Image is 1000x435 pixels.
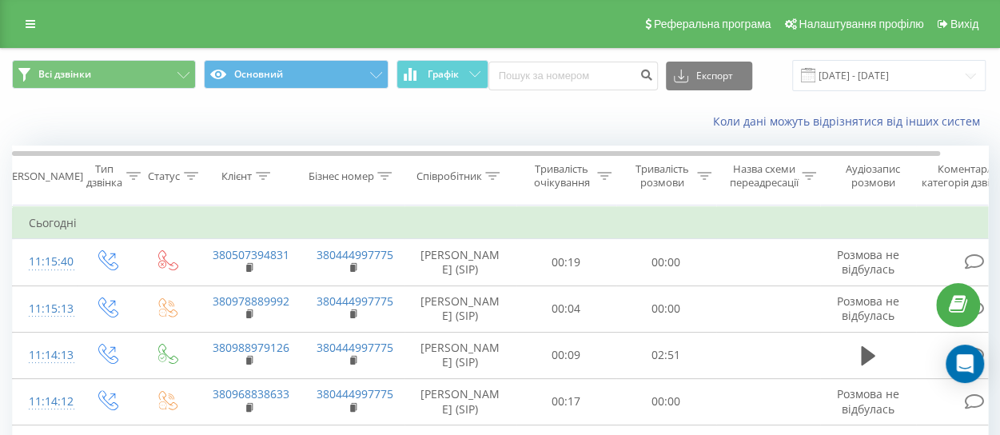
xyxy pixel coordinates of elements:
div: Тривалість очікування [530,162,593,190]
span: Графік [428,69,459,80]
td: 02:51 [616,332,716,378]
input: Пошук за номером [488,62,658,90]
td: [PERSON_NAME] (SIP) [404,285,516,332]
td: 00:09 [516,332,616,378]
a: 380444997775 [317,293,393,309]
td: 00:19 [516,239,616,285]
span: Реферальна програма [654,18,771,30]
div: 11:15:13 [29,293,61,325]
div: Клієнт [221,170,252,183]
div: Бізнес номер [308,170,373,183]
span: Розмова не відбулась [837,386,899,416]
button: Всі дзвінки [12,60,196,89]
div: 11:14:12 [29,386,61,417]
a: 380507394831 [213,247,289,262]
td: 00:17 [516,378,616,425]
span: Налаштування профілю [799,18,923,30]
span: Розмова не відбулась [837,247,899,277]
div: Аудіозапис розмови [834,162,911,190]
td: 00:00 [616,378,716,425]
a: 380444997775 [317,247,393,262]
a: 380444997775 [317,386,393,401]
button: Основний [204,60,388,89]
td: 00:04 [516,285,616,332]
div: [PERSON_NAME] [2,170,83,183]
a: 380988979126 [213,340,289,355]
span: Розмова не відбулась [837,293,899,323]
div: Тривалість розмови [630,162,693,190]
span: Вихід [950,18,978,30]
button: Графік [396,60,488,89]
a: 380968838633 [213,386,289,401]
td: [PERSON_NAME] (SIP) [404,239,516,285]
td: [PERSON_NAME] (SIP) [404,332,516,378]
td: [PERSON_NAME] (SIP) [404,378,516,425]
a: 380978889992 [213,293,289,309]
td: 00:00 [616,239,716,285]
div: Назва схеми переадресації [729,162,798,190]
div: Open Intercom Messenger [946,345,984,383]
div: Співробітник [416,170,481,183]
div: Статус [148,170,180,183]
td: 00:00 [616,285,716,332]
div: 11:14:13 [29,340,61,371]
span: Всі дзвінки [38,68,91,81]
button: Експорт [666,62,752,90]
a: 380444997775 [317,340,393,355]
div: 11:15:40 [29,246,61,277]
div: Тип дзвінка [86,162,122,190]
a: Коли дані можуть відрізнятися вiд інших систем [713,114,988,129]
